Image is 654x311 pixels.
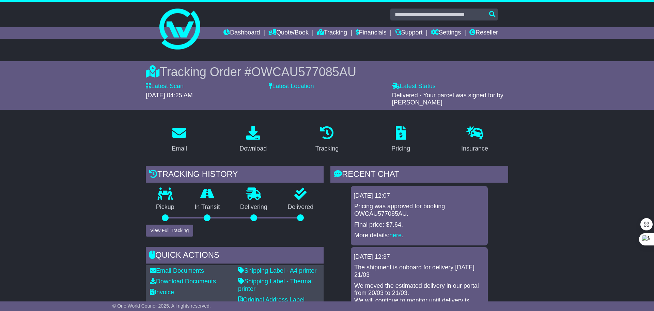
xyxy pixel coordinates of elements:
[239,144,267,153] div: Download
[354,203,484,217] p: Pricing was approved for booking OWCAU577085AU.
[317,27,347,39] a: Tracking
[150,278,216,285] a: Download Documents
[251,65,356,79] span: OWCAU577085AU
[457,124,493,156] a: Insurance
[315,144,339,153] div: Tracking
[146,83,184,90] label: Latest Scan
[354,221,484,229] p: Final price: $7.64.
[146,65,508,79] div: Tracking Order #
[223,27,260,39] a: Dashboard
[185,203,230,211] p: In Transit
[172,144,187,153] div: Email
[150,267,204,274] a: Email Documents
[167,124,191,156] a: Email
[392,83,436,90] label: Latest Status
[431,27,461,39] a: Settings
[354,253,485,261] div: [DATE] 12:37
[146,92,193,99] span: [DATE] 04:25 AM
[235,124,271,156] a: Download
[238,267,316,274] a: Shipping Label - A4 printer
[146,247,324,265] div: Quick Actions
[356,27,387,39] a: Financials
[269,83,314,90] label: Latest Location
[268,27,309,39] a: Quote/Book
[330,166,508,184] div: RECENT CHAT
[354,264,484,279] p: The shipment is onboard for delivery [DATE] 21/03
[389,232,402,239] a: here
[354,192,485,200] div: [DATE] 12:07
[146,166,324,184] div: Tracking history
[150,289,174,296] a: Invoice
[461,144,488,153] div: Insurance
[395,27,422,39] a: Support
[230,203,278,211] p: Delivering
[392,92,503,106] span: Delivered - Your parcel was signed for by [PERSON_NAME]
[146,225,193,237] button: View Full Tracking
[146,203,185,211] p: Pickup
[387,124,415,156] a: Pricing
[112,303,211,309] span: © One World Courier 2025. All rights reserved.
[278,203,324,211] p: Delivered
[311,124,343,156] a: Tracking
[238,278,313,292] a: Shipping Label - Thermal printer
[469,27,498,39] a: Reseller
[238,296,305,303] a: Original Address Label
[391,144,410,153] div: Pricing
[354,232,484,239] p: More details: .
